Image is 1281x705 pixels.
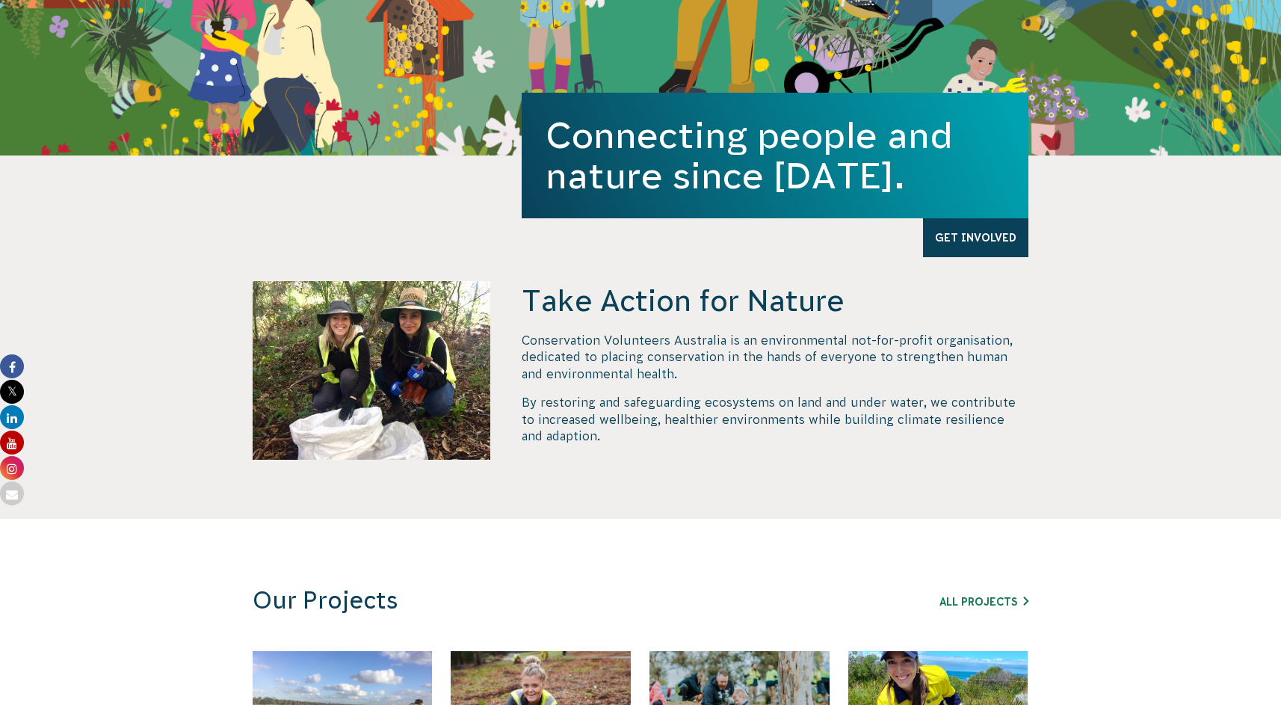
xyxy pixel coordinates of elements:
h4: Take Action for Nature [522,281,1028,320]
h1: Connecting people and nature since [DATE]. [546,115,1004,196]
a: All Projects [939,596,1028,608]
p: By restoring and safeguarding ecosystems on land and under water, we contribute to increased well... [522,394,1028,444]
a: Get Involved [923,218,1028,257]
h3: Our Projects [253,586,827,615]
p: Conservation Volunteers Australia is an environmental not-for-profit organisation, dedicated to p... [522,332,1028,382]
